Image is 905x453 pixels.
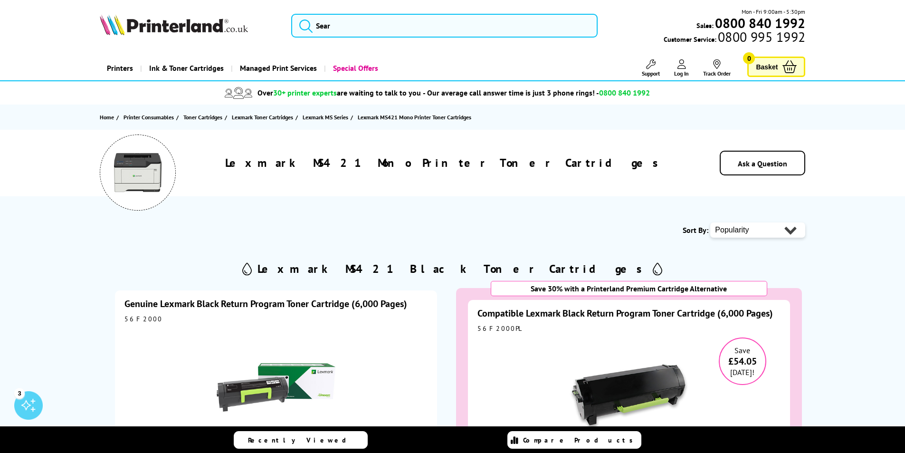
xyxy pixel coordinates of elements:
[257,88,421,97] span: Over are waiting to talk to you
[303,112,351,122] a: Lexmark MS Series
[696,21,714,30] span: Sales:
[507,431,641,449] a: Compare Products
[715,14,805,32] b: 0800 840 1992
[716,32,805,41] span: 0800 995 1992
[738,159,787,168] a: Ask a Question
[232,112,295,122] a: Lexmark Toner Cartridges
[714,19,805,28] a: 0800 840 1992
[734,346,750,355] span: Save
[720,355,765,367] span: £54.05
[14,388,25,398] div: 3
[257,261,648,276] h2: Lexmark MS421 Black Toner Cartridges
[423,88,650,97] span: - Our average call answer time is just 3 phone rings! -
[742,7,805,16] span: Mon - Fri 9:00am - 5:30pm
[303,112,348,122] span: Lexmark MS Series
[477,307,773,319] a: Compatible Lexmark Black Return Program Toner Cartridge (6,000 Pages)
[124,112,176,122] a: Printer Consumables
[324,56,385,80] a: Special Offers
[664,32,805,44] span: Customer Service:
[358,114,471,121] span: Lexmark MS421 Mono Printer Toner Cartridges
[124,112,174,122] span: Printer Consumables
[114,149,162,196] img: Lexmark MS421 Mono Printer Toner Cartridges
[599,88,650,97] span: 0800 840 1992
[225,155,664,170] h1: Lexmark MS421 Mono Printer Toner Cartridges
[477,324,781,333] div: 56F2000PL
[100,14,248,35] img: Printerland Logo
[273,88,337,97] span: 30+ printer experts
[683,225,708,235] span: Sort By:
[674,59,689,77] a: Log In
[491,281,767,296] div: Save 30% with a Printerland Premium Cartridge Alternative
[183,112,225,122] a: Toner Cartridges
[124,298,407,310] a: Genuine Lexmark Black Return Program Toner Cartridge (6,000 Pages)
[217,328,335,447] img: Lexmark Black Return Program Toner Cartridge (6,000 Pages)
[743,52,755,64] span: 0
[100,112,116,122] a: Home
[124,315,428,323] div: 56F2000
[674,70,689,77] span: Log In
[291,14,598,38] input: Sear
[703,59,731,77] a: Track Order
[100,56,140,80] a: Printers
[183,112,222,122] span: Toner Cartridges
[747,57,805,77] a: Basket 0
[100,14,280,37] a: Printerland Logo
[231,56,324,80] a: Managed Print Services
[730,367,754,377] span: [DATE]!
[642,59,660,77] a: Support
[149,56,224,80] span: Ink & Toner Cartridges
[248,436,356,444] span: Recently Viewed
[140,56,231,80] a: Ink & Toner Cartridges
[234,431,368,449] a: Recently Viewed
[642,70,660,77] span: Support
[232,112,293,122] span: Lexmark Toner Cartridges
[756,60,778,73] span: Basket
[523,436,638,444] span: Compare Products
